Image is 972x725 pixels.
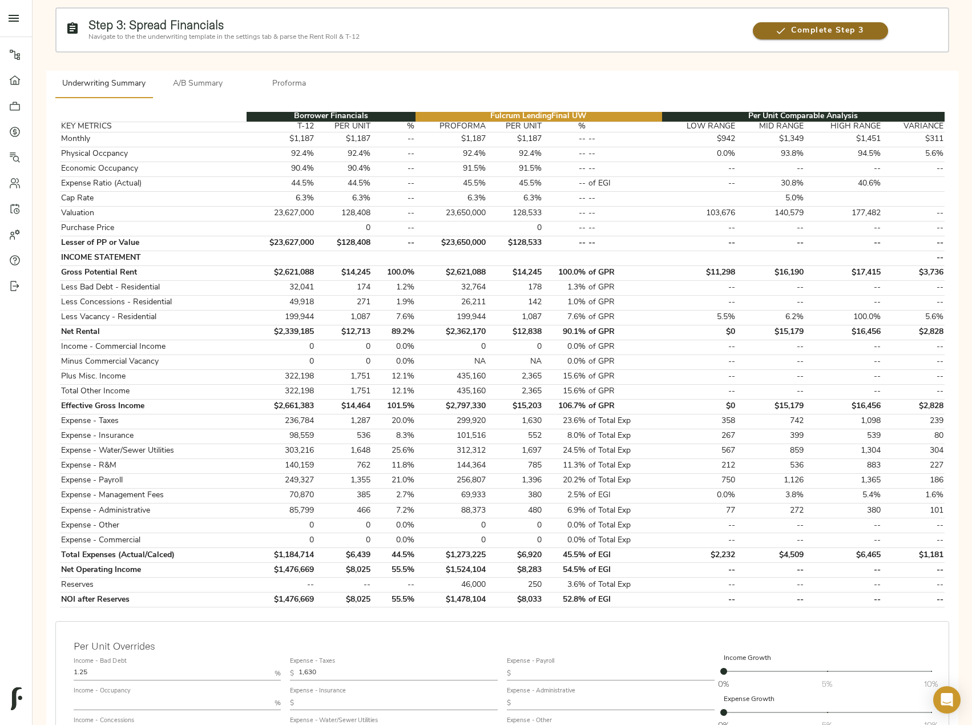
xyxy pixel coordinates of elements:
td: 92.4% [487,147,543,162]
th: Borrower Financials [247,112,416,122]
td: $14,245 [315,265,372,280]
button: Complete Step 3 [753,22,888,39]
td: $1,349 [736,132,805,147]
td: 12.1% [372,369,416,384]
td: 0 [315,355,372,369]
td: 227 [882,458,945,473]
span: 0% [718,678,729,690]
td: 49,918 [247,295,316,310]
td: 24.5% [543,444,587,458]
td: 6.3% [487,191,543,206]
td: 30.8% [736,176,805,191]
td: -- [882,295,945,310]
th: MID RANGE [736,122,805,132]
strong: Step 3: Spread Financials [88,17,224,32]
td: 92.4% [416,147,487,162]
td: 0 [487,340,543,355]
td: $14,464 [315,399,372,414]
th: HIGH RANGE [805,122,882,132]
td: Less Bad Debt - Residential [60,280,247,295]
td: $1,187 [247,132,316,147]
th: VARIANCE [882,122,945,132]
th: % [543,122,587,132]
td: 358 [662,414,737,429]
td: 536 [736,458,805,473]
td: -- [805,369,882,384]
td: 5.0% [736,191,805,206]
td: 5.5% [662,310,737,325]
td: Effective Gross Income [60,399,247,414]
td: 1.0% [543,295,587,310]
td: 8.0% [543,429,587,444]
td: 21.0% [372,473,416,488]
label: Income - Occupancy [74,688,130,694]
td: -- [372,221,416,236]
td: -- [662,236,737,251]
td: -- [736,369,805,384]
td: $2,797,330 [416,399,487,414]
td: -- [882,369,945,384]
td: -- [882,251,945,265]
td: -- [736,384,805,399]
td: 0 [416,340,487,355]
span: 10% [924,678,938,690]
td: 32,764 [416,280,487,295]
td: Gross Potential Rent [60,265,247,280]
div: Open Intercom Messenger [933,686,961,714]
td: $2,621,088 [416,265,487,280]
td: -- [805,280,882,295]
td: 103,676 [662,206,737,221]
td: 23,650,000 [416,206,487,221]
td: NA [416,355,487,369]
td: -- [736,221,805,236]
td: 1.2% [372,280,416,295]
td: -- [805,162,882,176]
td: 15.6% [543,384,587,399]
td: 539 [805,429,882,444]
td: $128,533 [487,236,543,251]
td: 101,516 [416,429,487,444]
td: Expense - Insurance [60,429,247,444]
td: -- [587,132,662,147]
td: 177,482 [805,206,882,221]
td: 26,211 [416,295,487,310]
td: Lesser of PP or Value [60,236,247,251]
td: 785 [487,458,543,473]
td: 6.3% [416,191,487,206]
td: -- [882,340,945,355]
td: 1,355 [315,473,372,488]
td: 299,920 [416,414,487,429]
td: 1.9% [372,295,416,310]
td: $128,408 [315,236,372,251]
td: -- [882,162,945,176]
td: $16,456 [805,399,882,414]
td: Expense - Taxes [60,414,247,429]
td: NA [487,355,543,369]
td: of GPR [587,355,662,369]
th: LOW RANGE [662,122,737,132]
td: 101.5% [372,399,416,414]
span: Proforma [251,77,328,91]
td: -- [372,176,416,191]
td: $3,736 [882,265,945,280]
td: -- [543,176,587,191]
td: $2,362,170 [416,325,487,340]
td: 45.5% [416,176,487,191]
td: 1,287 [315,414,372,429]
td: $15,203 [487,399,543,414]
td: 236,784 [247,414,316,429]
td: 44.5% [247,176,316,191]
td: $1,451 [805,132,882,147]
td: 174 [315,280,372,295]
td: 256,807 [416,473,487,488]
td: 1,648 [315,444,372,458]
td: 80 [882,429,945,444]
td: -- [372,162,416,176]
td: 91.5% [416,162,487,176]
td: -- [662,221,737,236]
img: logo [11,687,22,710]
td: 0.0% [662,147,737,162]
td: 12.1% [372,384,416,399]
td: 106.7% [543,399,587,414]
td: 742 [736,414,805,429]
